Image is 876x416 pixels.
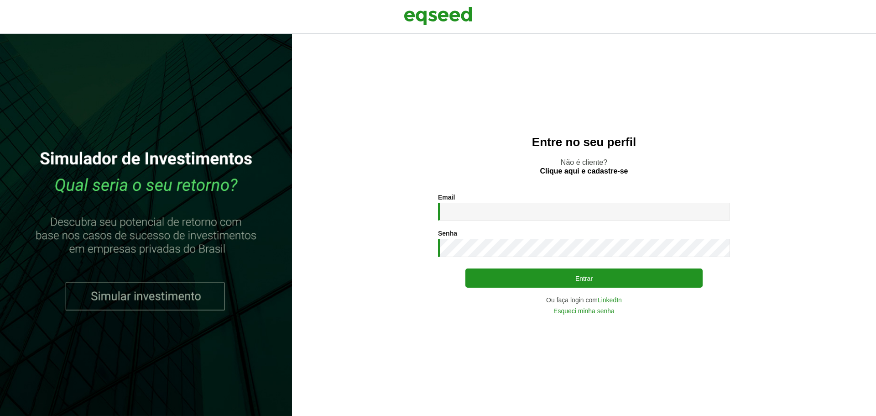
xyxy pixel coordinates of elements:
[310,158,858,175] p: Não é cliente?
[553,308,615,314] a: Esqueci minha senha
[540,168,628,175] a: Clique aqui e cadastre-se
[438,194,455,200] label: Email
[465,269,703,288] button: Entrar
[310,136,858,149] h2: Entre no seu perfil
[404,5,472,27] img: EqSeed Logo
[598,297,622,303] a: LinkedIn
[438,230,457,237] label: Senha
[438,297,730,303] div: Ou faça login com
